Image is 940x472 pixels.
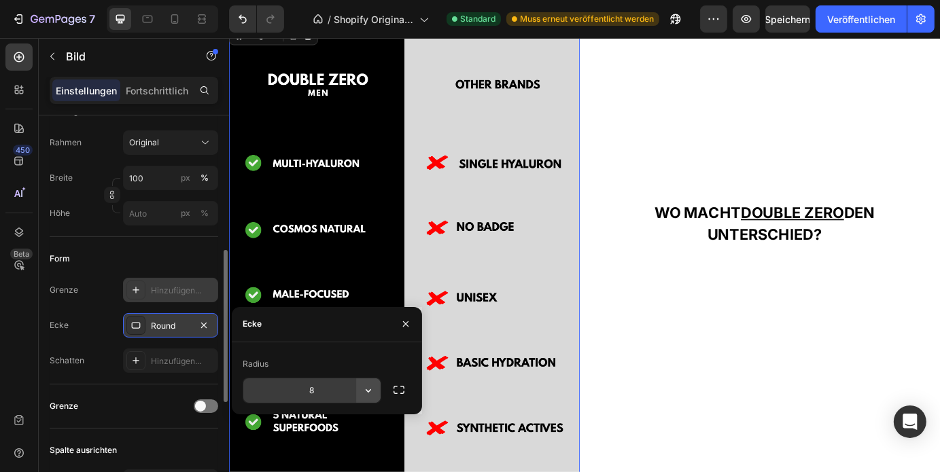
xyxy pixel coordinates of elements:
font: Grenze [50,401,78,411]
div: Round [151,320,190,332]
input: px% [123,201,218,225]
p: Bild [66,48,181,65]
input: Auto [243,378,381,403]
font: Spalte ausrichten [50,445,117,455]
button: 7 [5,5,101,33]
button: Original [123,130,218,155]
font: 450 [16,145,30,155]
button: px [196,170,213,186]
input: px% [123,166,218,190]
u: DOUBLE ZERO [587,190,706,211]
font: px [181,208,190,218]
font: Standard [460,14,495,24]
font: / [328,14,331,25]
font: Beta [14,249,29,259]
font: 7 [89,12,95,26]
button: % [177,205,194,221]
button: % [177,170,194,186]
font: Shopify Original Home-Vorlage [334,14,413,39]
font: Speichern [765,14,811,25]
iframe: Designbereich [229,38,940,472]
div: Öffnen Sie den Intercom Messenger [894,405,926,438]
button: Veröffentlichen [816,5,907,33]
font: Hinzufügen... [151,285,201,295]
font: % [201,173,209,183]
font: Hinzufügen... [151,356,201,366]
font: Einstellungen [56,85,117,96]
font: Ecke [50,320,69,330]
font: Veröffentlichen [827,14,895,25]
button: Speichern [765,5,810,33]
font: Höhe [50,208,70,218]
div: Rückgängig/Wiederholen [229,5,284,33]
font: % [201,208,209,218]
font: px [181,173,190,183]
font: Muss erneut veröffentlicht werden [520,14,654,24]
font: Rahmen [50,137,82,147]
font: Fortschrittlich [126,85,188,96]
font: Schatten [50,355,84,365]
font: Original [129,137,159,147]
strong: WO MACHT DEN UNTERSCHIED? [488,190,741,236]
font: Grenze [50,285,78,295]
font: Radius [243,359,268,369]
button: px [196,205,213,221]
font: Bild [66,50,86,63]
font: Breite [50,173,73,183]
font: Form [50,253,70,264]
font: Ecke [243,319,262,329]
